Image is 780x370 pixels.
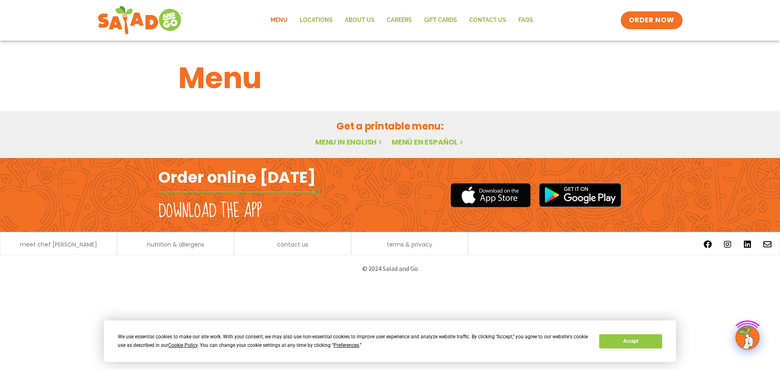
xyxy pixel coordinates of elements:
h1: Menu [178,56,602,100]
h2: Get a printable menu: [178,119,602,133]
img: google_play [539,183,622,207]
img: fork [158,190,321,194]
span: Cookie Policy [168,342,197,348]
a: About Us [339,11,381,30]
span: Preferences [334,342,359,348]
a: FAQs [512,11,539,30]
a: Menu [264,11,294,30]
a: meet chef [PERSON_NAME] [20,242,97,247]
nav: Menu [264,11,539,30]
p: © 2024 Salad and Go [162,263,617,274]
a: terms & privacy [387,242,432,247]
a: contact us [277,242,308,247]
button: Accept [599,334,662,348]
span: ORDER NOW [629,15,674,25]
img: appstore [451,182,531,208]
a: ORDER NOW [621,11,682,29]
a: GIFT CARDS [418,11,463,30]
a: Locations [294,11,339,30]
a: Menú en español [392,137,465,147]
a: Menu in English [315,137,383,147]
div: Cookie Consent Prompt [104,320,676,362]
a: Careers [381,11,418,30]
img: new-SAG-logo-768×292 [97,4,183,37]
h2: Download the app [158,200,262,223]
div: We use essential cookies to make our site work. With your consent, we may also use non-essential ... [118,333,589,350]
h2: Order online [DATE] [158,167,316,187]
a: Contact Us [463,11,512,30]
a: nutrition & allergens [147,242,204,247]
